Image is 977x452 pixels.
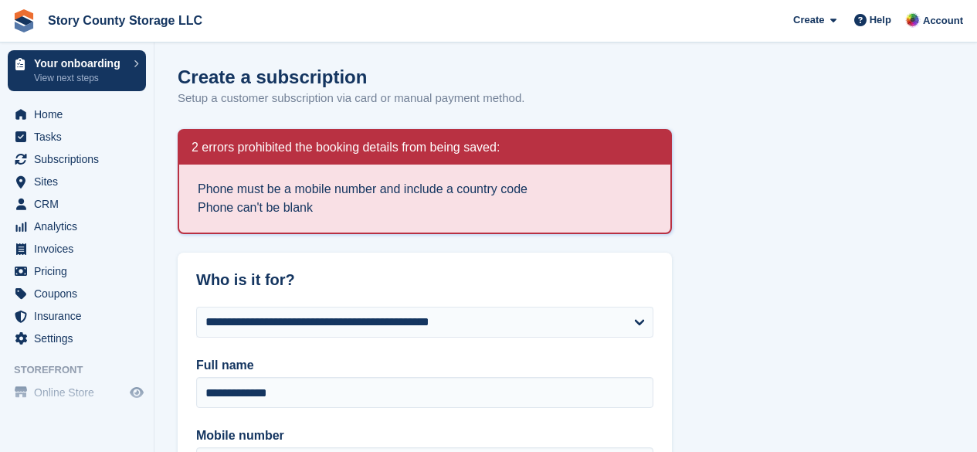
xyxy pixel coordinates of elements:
[8,328,146,349] a: menu
[793,12,824,28] span: Create
[178,66,367,87] h1: Create a subscription
[923,13,963,29] span: Account
[905,12,921,28] img: Leah Hattan
[34,71,126,85] p: View next steps
[34,126,127,148] span: Tasks
[198,180,652,199] li: Phone must be a mobile number and include a country code
[8,126,146,148] a: menu
[8,171,146,192] a: menu
[34,148,127,170] span: Subscriptions
[14,362,154,378] span: Storefront
[34,104,127,125] span: Home
[34,193,127,215] span: CRM
[34,283,127,304] span: Coupons
[196,271,653,289] h2: Who is it for?
[8,216,146,237] a: menu
[34,171,127,192] span: Sites
[34,216,127,237] span: Analytics
[8,382,146,403] a: menu
[192,140,500,155] h2: 2 errors prohibited the booking details from being saved:
[8,193,146,215] a: menu
[34,328,127,349] span: Settings
[870,12,891,28] span: Help
[34,260,127,282] span: Pricing
[34,305,127,327] span: Insurance
[8,283,146,304] a: menu
[198,199,652,217] li: Phone can't be blank
[8,238,146,260] a: menu
[42,8,209,33] a: Story County Storage LLC
[196,427,653,445] label: Mobile number
[12,9,36,32] img: stora-icon-8386f47178a22dfd0bd8f6a31ec36ba5ce8667c1dd55bd0f319d3a0aa187defe.svg
[34,238,127,260] span: Invoices
[8,260,146,282] a: menu
[8,148,146,170] a: menu
[34,58,126,69] p: Your onboarding
[34,382,127,403] span: Online Store
[8,50,146,91] a: Your onboarding View next steps
[178,90,524,107] p: Setup a customer subscription via card or manual payment method.
[8,104,146,125] a: menu
[8,305,146,327] a: menu
[196,356,653,375] label: Full name
[127,383,146,402] a: Preview store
